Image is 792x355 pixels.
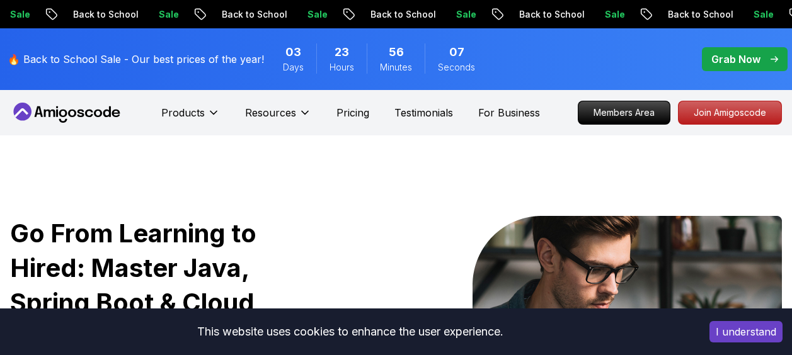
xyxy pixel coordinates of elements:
[508,8,594,21] p: Back to School
[335,43,349,61] span: 23 Hours
[336,105,369,120] a: Pricing
[389,43,404,61] span: 56 Minutes
[578,101,670,125] a: Members Area
[445,8,485,21] p: Sale
[330,61,354,74] span: Hours
[210,8,296,21] p: Back to School
[478,105,540,120] a: For Business
[679,101,781,124] p: Join Amigoscode
[147,8,188,21] p: Sale
[657,8,742,21] p: Back to School
[438,61,475,74] span: Seconds
[245,105,296,120] p: Resources
[245,105,311,130] button: Resources
[394,105,453,120] a: Testimonials
[380,61,412,74] span: Minutes
[742,8,783,21] p: Sale
[678,101,782,125] a: Join Amigoscode
[359,8,445,21] p: Back to School
[578,101,670,124] p: Members Area
[62,8,147,21] p: Back to School
[711,52,760,67] p: Grab Now
[161,105,220,130] button: Products
[285,43,301,61] span: 3 Days
[709,321,783,342] button: Accept cookies
[449,43,464,61] span: 7 Seconds
[594,8,634,21] p: Sale
[9,318,691,346] div: This website uses cookies to enhance the user experience.
[296,8,336,21] p: Sale
[283,61,304,74] span: Days
[8,52,264,67] p: 🔥 Back to School Sale - Our best prices of the year!
[161,105,205,120] p: Products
